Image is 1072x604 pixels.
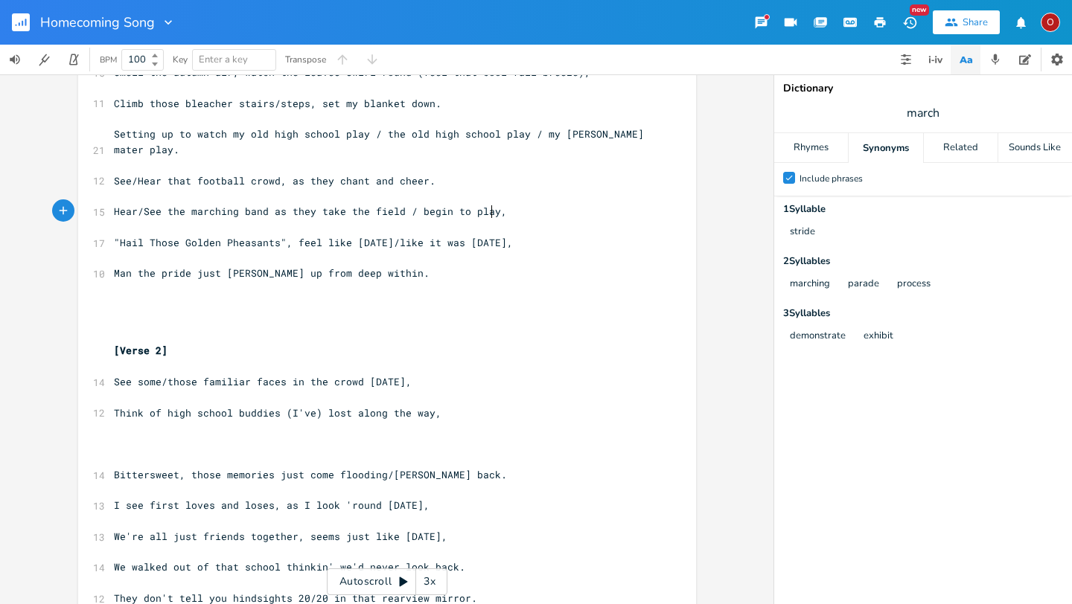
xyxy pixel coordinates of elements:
[864,330,893,343] button: exhibit
[114,97,441,110] span: Climb those bleacher stairs/steps, set my blanket down.
[173,55,188,64] div: Key
[907,105,939,122] span: march
[783,83,1063,94] div: Dictionary
[114,344,167,357] span: [Verse 2]
[897,278,931,291] button: process
[783,309,1063,318] div: 3 Syllable s
[895,9,925,36] button: New
[114,127,650,156] span: Setting up to watch my old high school play / the old high school play / my [PERSON_NAME] mater p...
[933,10,1000,34] button: Share
[1041,13,1060,32] div: ozarrows13
[924,133,998,163] div: Related
[114,65,590,79] span: Smell the autumn air, watch the leaves swirl round (feel that cool fall breeze),
[114,560,465,574] span: We walked out of that school thinkin' we'd never look back.
[199,53,248,66] span: Enter a key
[40,16,155,29] span: Homecoming Song
[114,468,507,481] span: Bittersweet, those memories just come flooding/[PERSON_NAME] back.
[114,174,435,187] span: See/Hear that football crowd, as they chant and cheer.
[790,330,846,343] button: demonstrate
[963,16,988,29] div: Share
[114,266,430,280] span: Man the pride just [PERSON_NAME] up from deep within.
[416,568,443,595] div: 3x
[790,226,815,239] button: stride
[774,133,848,163] div: Rhymes
[910,4,929,16] div: New
[783,257,1063,266] div: 2 Syllable s
[114,205,507,218] span: Hear/See the marching band as they take the field / begin to play,
[800,174,863,183] div: Include phrases
[783,205,1063,214] div: 1 Syllable
[114,498,430,512] span: I see first loves and loses, as I look 'round [DATE],
[849,133,922,163] div: Synonyms
[790,278,830,291] button: marching
[114,530,447,543] span: We're all just friends together, seems just like [DATE],
[114,375,412,388] span: See some/those familiar faces in the crowd [DATE],
[1041,5,1060,39] button: O
[100,56,117,64] div: BPM
[327,568,447,595] div: Autoscroll
[114,236,513,249] span: "Hail Those Golden Pheasants", feel like [DATE]/like it was [DATE],
[998,133,1072,163] div: Sounds Like
[848,278,879,291] button: parade
[285,55,326,64] div: Transpose
[114,406,441,420] span: Think of high school buddies (I've) lost along the way,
